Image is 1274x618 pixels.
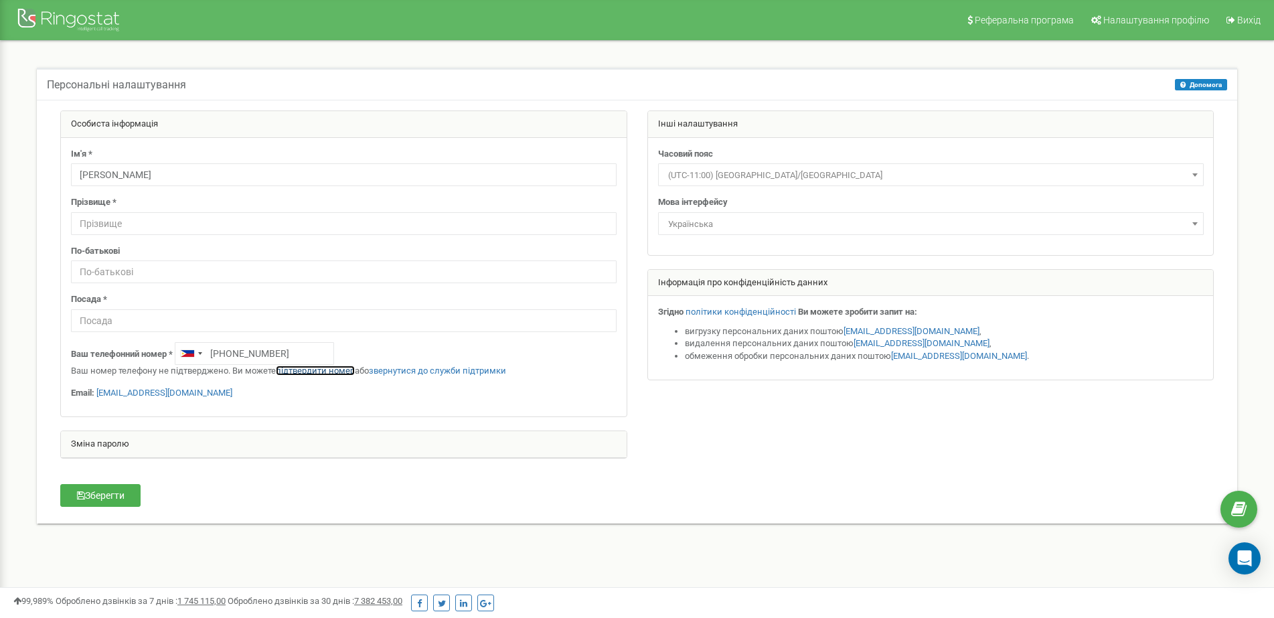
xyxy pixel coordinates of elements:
[71,212,617,235] input: Прізвище
[1237,15,1261,25] span: Вихід
[47,79,186,91] h5: Персональні налаштування
[658,163,1204,186] span: (UTC-11:00) Pacific/Midway
[56,596,226,606] span: Оброблено дзвінків за 7 днів :
[685,350,1204,363] li: обмеження обробки персональних даних поштою .
[354,596,402,606] u: 7 382 453,00
[71,309,617,332] input: Посада
[71,293,107,306] label: Посада *
[891,351,1027,361] a: [EMAIL_ADDRESS][DOMAIN_NAME]
[71,163,617,186] input: Ім'я
[13,596,54,606] span: 99,989%
[1228,542,1261,574] div: Open Intercom Messenger
[61,431,627,458] div: Зміна паролю
[1175,79,1227,90] button: Допомога
[648,270,1214,297] div: Інформація про конфіденційність данних
[175,342,334,365] input: +1-800-555-55-55
[658,196,728,209] label: Мова інтерфейсу
[798,307,917,317] strong: Ви можете зробити запит на:
[71,245,120,258] label: По-батькові
[228,596,402,606] span: Оброблено дзвінків за 30 днів :
[276,366,355,376] a: підтвердити номер
[658,307,684,317] strong: Згідно
[658,148,713,161] label: Часовий пояс
[369,366,506,376] a: звернутися до служби підтримки
[648,111,1214,138] div: Інші налаштування
[975,15,1074,25] span: Реферальна програма
[60,484,141,507] button: Зберегти
[96,388,232,398] a: [EMAIL_ADDRESS][DOMAIN_NAME]
[663,215,1199,234] span: Українська
[71,148,92,161] label: Ім'я *
[685,325,1204,338] li: вигрузку персональних даних поштою ,
[658,212,1204,235] span: Українська
[844,326,979,336] a: [EMAIL_ADDRESS][DOMAIN_NAME]
[71,260,617,283] input: По-батькові
[71,348,173,361] label: Ваш телефонний номер *
[686,307,796,317] a: політики конфіденційності
[177,596,226,606] u: 1 745 115,00
[61,111,627,138] div: Особиста інформація
[854,338,989,348] a: [EMAIL_ADDRESS][DOMAIN_NAME]
[71,388,94,398] strong: Email:
[71,196,116,209] label: Прізвище *
[663,166,1199,185] span: (UTC-11:00) Pacific/Midway
[685,337,1204,350] li: видалення персональних даних поштою ,
[175,343,206,364] div: Telephone country code
[1103,15,1209,25] span: Налаштування профілю
[71,365,617,378] p: Ваш номер телефону не підтверджено. Ви можете або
